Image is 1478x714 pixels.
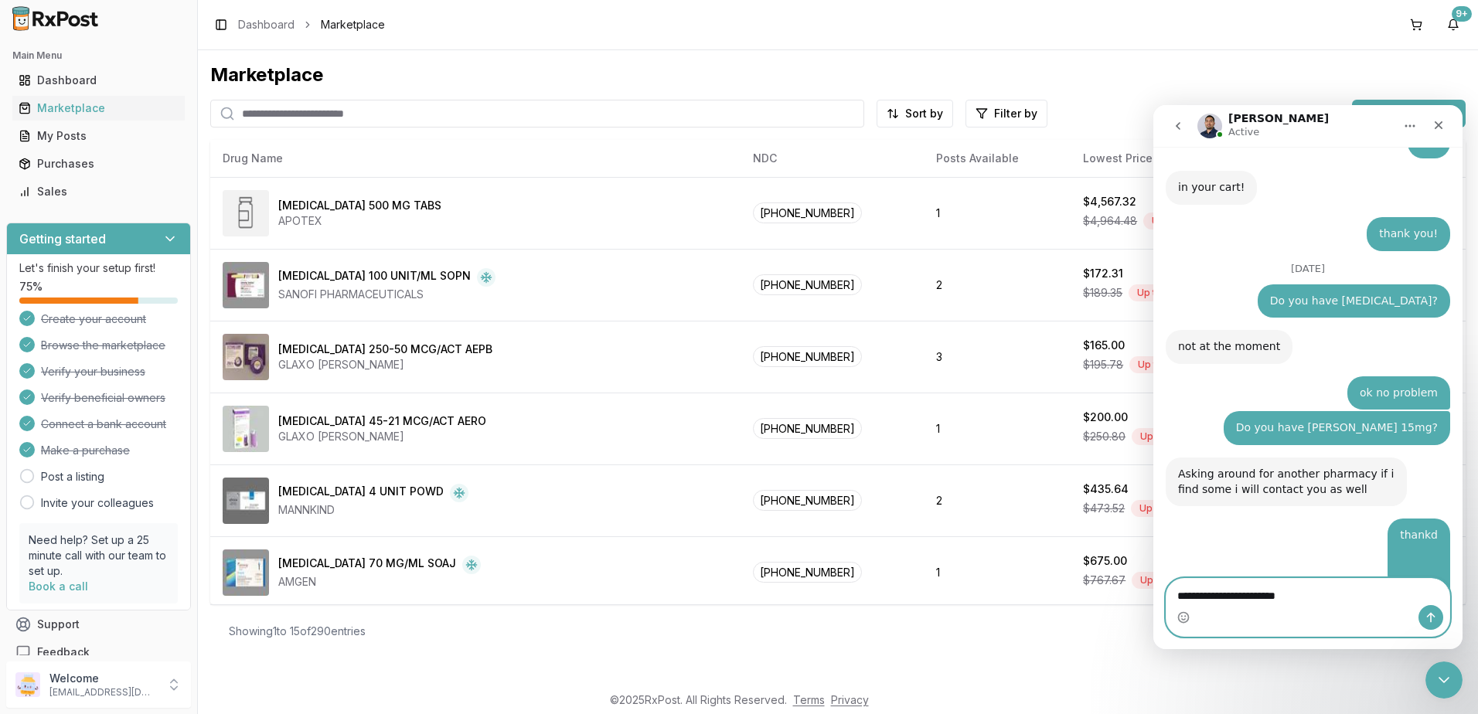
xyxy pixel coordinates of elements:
button: Marketplace [6,96,191,121]
div: [MEDICAL_DATA] 45-21 MCG/ACT AERO [278,413,486,429]
img: User avatar [15,672,40,697]
a: My Posts [12,122,185,150]
p: Welcome [49,671,157,686]
button: List new post [1352,100,1466,127]
div: $435.64 [1083,481,1129,497]
div: APOTEX [278,213,441,229]
a: Marketplace [12,94,185,122]
td: 1 [924,393,1071,464]
span: [PHONE_NUMBER] [753,274,862,295]
iframe: Intercom live chat [1425,661,1463,699]
span: Sort by [905,106,943,121]
button: Feedback [6,638,191,666]
span: Filter by [994,106,1037,121]
a: Terms [793,693,825,706]
td: 2 [924,249,1071,321]
span: Browse the marketplace [41,338,165,353]
nav: breadcrumb [238,17,385,32]
a: Dashboard [238,17,295,32]
div: $165.00 [1083,338,1125,353]
img: Advair HFA 45-21 MCG/ACT AERO [223,406,269,452]
span: $767.67 [1083,573,1126,588]
span: [PHONE_NUMBER] [753,490,862,511]
div: Purchases [19,156,179,172]
span: Create your account [41,311,146,327]
span: Make a purchase [41,443,130,458]
span: Verify beneficial owners [41,390,165,406]
span: Verify your business [41,364,145,379]
button: My Posts [6,124,191,148]
div: [MEDICAL_DATA] 70 MG/ML SOAJ [278,556,456,574]
div: Sales [19,184,179,199]
button: Support [6,610,191,638]
div: $172.31 [1083,266,1123,281]
a: Post a listing [41,469,104,484]
div: GLAXO [PERSON_NAME] [278,429,486,444]
div: $200.00 [1083,410,1128,425]
a: Sales [12,178,185,206]
span: $189.35 [1083,285,1122,301]
div: [MEDICAL_DATA] 250-50 MCG/ACT AEPB [278,342,492,357]
button: Dashboard [6,68,191,93]
span: [PHONE_NUMBER] [753,346,862,367]
td: 3 [924,321,1071,393]
th: Posts Available [924,140,1071,177]
div: SANOFI PHARMACEUTICALS [278,287,496,302]
h3: Getting started [19,229,106,248]
span: [PHONE_NUMBER] [753,202,862,223]
span: List new post [1380,104,1456,123]
div: [MEDICAL_DATA] 100 UNIT/ML SOPN [278,268,471,287]
p: [EMAIL_ADDRESS][DOMAIN_NAME] [49,686,157,699]
button: Sort by [877,100,953,127]
span: [PHONE_NUMBER] [753,562,862,583]
div: AMGEN [278,574,481,590]
a: Dashboard [12,66,185,94]
img: RxPost Logo [6,6,105,31]
div: Up to 8 % off [1143,212,1217,229]
div: Marketplace [19,100,179,116]
div: [MEDICAL_DATA] 500 MG TABS [278,198,441,213]
td: 1 [924,536,1071,608]
div: 9+ [1452,6,1472,22]
span: $195.78 [1083,357,1123,372]
td: 2 [924,464,1071,536]
div: Up to 16 % off [1129,356,1207,373]
div: Up to 20 % off [1132,428,1211,445]
div: $675.00 [1083,553,1127,569]
button: Sales [6,179,191,204]
span: $473.52 [1083,501,1125,516]
div: GLAXO [PERSON_NAME] [278,357,492,372]
div: Dashboard [19,73,179,88]
div: [MEDICAL_DATA] 4 UNIT POWD [278,484,444,502]
span: Feedback [37,644,90,660]
button: Purchases [6,151,191,176]
div: Up to 8 % off [1131,500,1204,517]
span: [PHONE_NUMBER] [753,418,862,439]
div: My Posts [19,128,179,144]
img: Aimovig 70 MG/ML SOAJ [223,549,269,596]
a: Purchases [12,150,185,178]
